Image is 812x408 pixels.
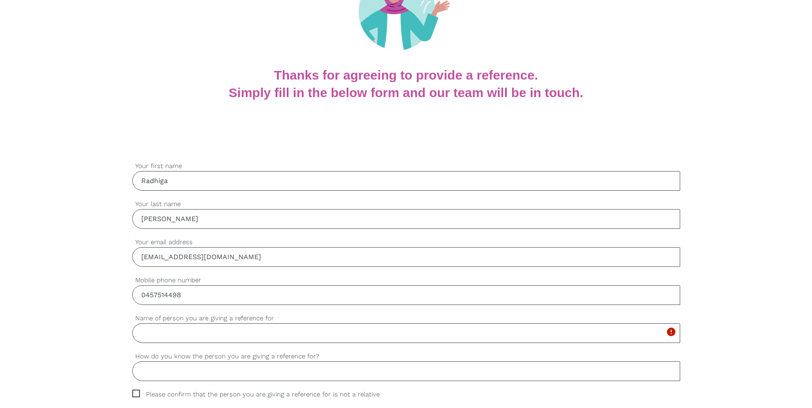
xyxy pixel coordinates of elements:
[229,86,583,100] b: Simply fill in the below form and our team will be in touch.
[666,327,676,337] i: error
[132,390,396,399] span: Please confirm that the person you are giving a reference for is not a relative
[132,275,680,285] label: Mobile phone number
[132,161,680,171] label: Your first name
[132,199,680,209] label: Your last name
[132,313,680,323] label: Name of person you are giving a reference for
[274,68,538,82] b: Thanks for agreeing to provide a reference.
[132,352,680,361] label: How do you know the person you are giving a reference for?
[132,237,680,247] label: Your email address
